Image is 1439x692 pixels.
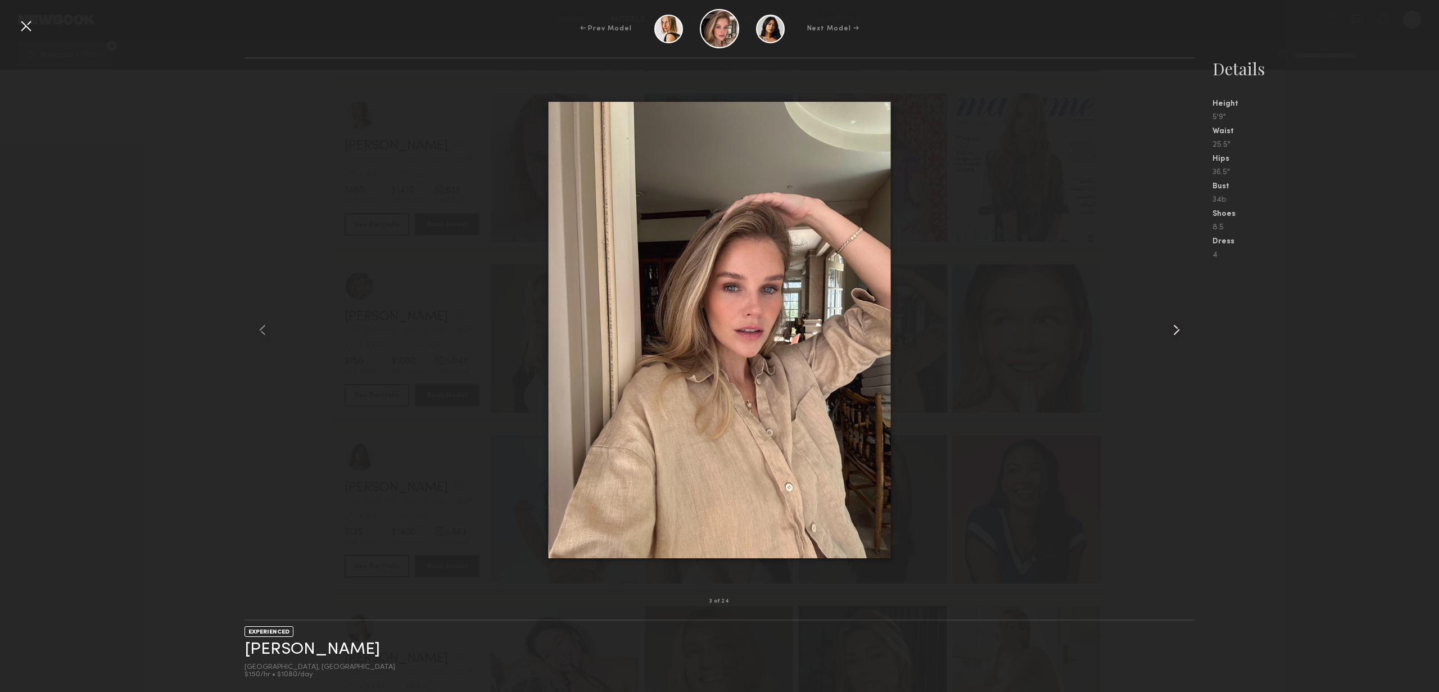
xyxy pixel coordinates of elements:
div: Waist [1212,128,1439,135]
div: Hips [1212,155,1439,163]
div: 36.5" [1212,169,1439,177]
div: 8.5 [1212,224,1439,232]
div: ← Prev Model [580,24,632,34]
div: Bust [1212,183,1439,191]
a: [PERSON_NAME] [245,641,380,658]
div: Shoes [1212,210,1439,218]
div: 25.5" [1212,141,1439,149]
div: EXPERIENCED [245,626,293,637]
div: Next Model → [807,24,859,34]
div: [GEOGRAPHIC_DATA], [GEOGRAPHIC_DATA] [245,664,395,671]
div: 5'9" [1212,114,1439,121]
div: Dress [1212,238,1439,246]
div: 3 of 24 [709,599,730,604]
div: 4 [1212,251,1439,259]
div: Height [1212,100,1439,108]
div: 34b [1212,196,1439,204]
div: $150/hr • $1080/day [245,671,395,679]
div: Details [1212,57,1439,80]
